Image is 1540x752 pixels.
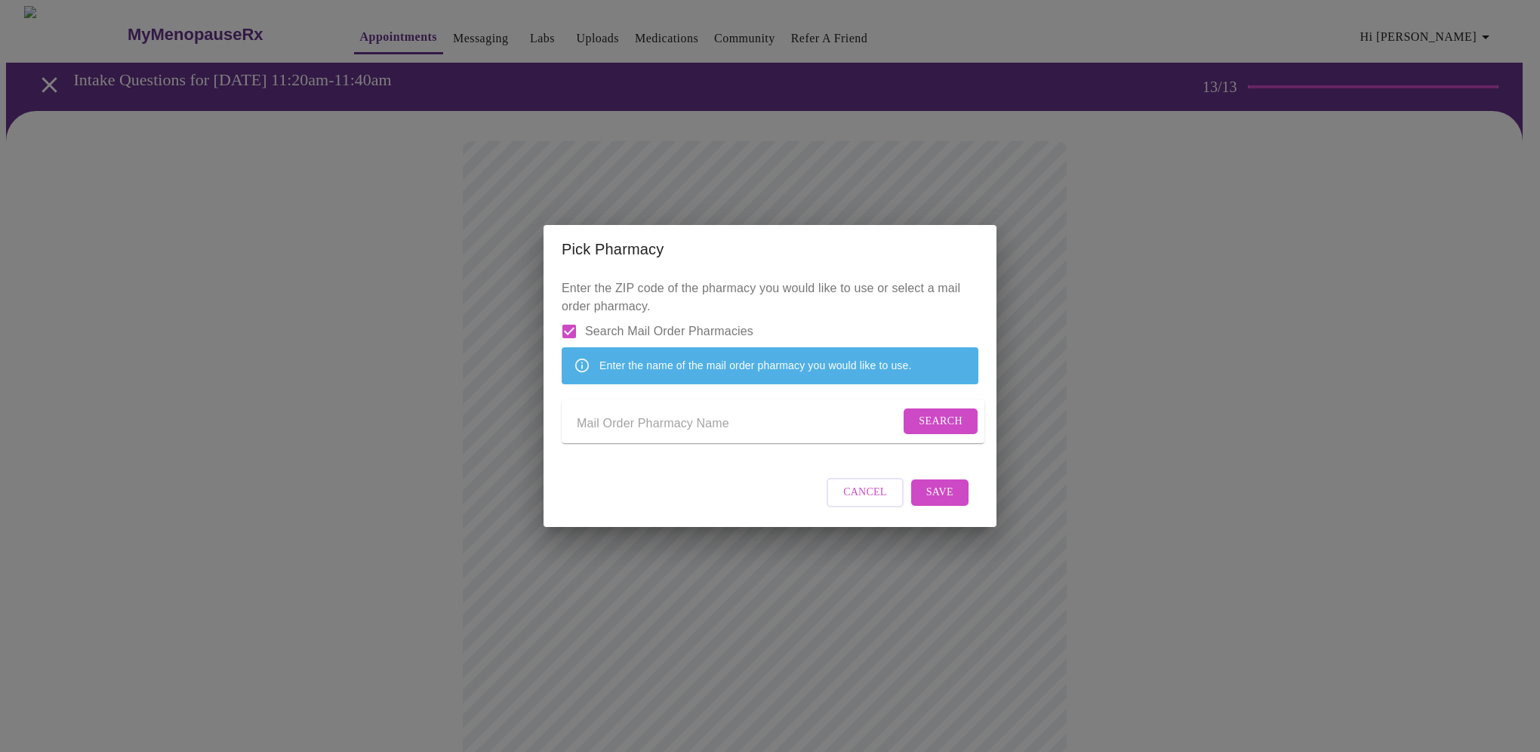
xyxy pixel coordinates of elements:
span: Cancel [843,483,887,502]
span: Search [919,412,962,431]
h2: Pick Pharmacy [562,237,978,261]
button: Cancel [827,478,904,507]
p: Enter the ZIP code of the pharmacy you would like to use or select a mail order pharmacy. [562,279,978,455]
div: Enter the name of the mail order pharmacy you would like to use. [599,352,911,379]
span: Save [926,483,953,502]
input: Send a message to your care team [577,412,900,436]
button: Save [911,479,969,506]
button: Search [904,408,978,435]
span: Search Mail Order Pharmacies [585,322,753,341]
